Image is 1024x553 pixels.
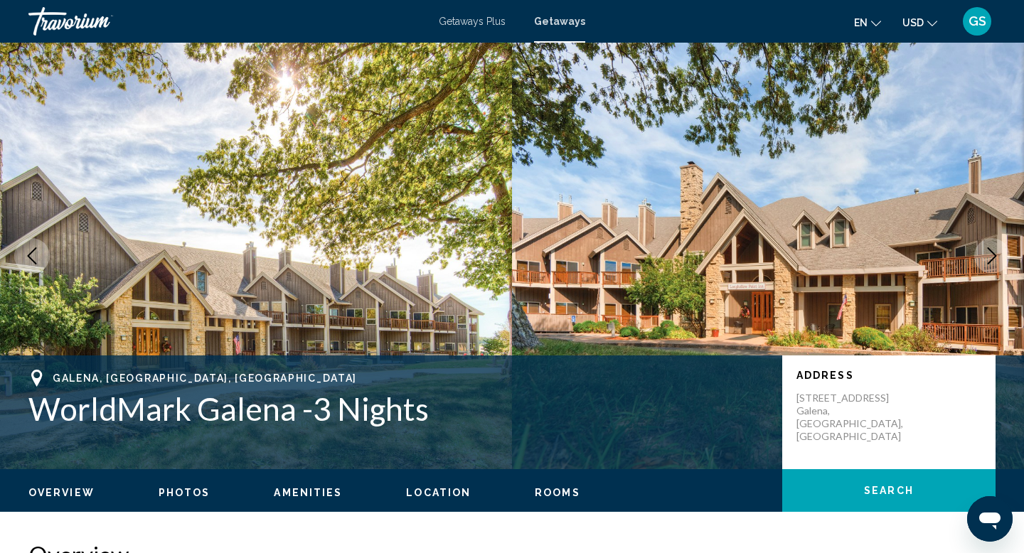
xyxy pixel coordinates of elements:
[274,486,342,499] button: Amenities
[14,238,50,274] button: Previous image
[28,7,425,36] a: Travorium
[439,16,506,27] a: Getaways Plus
[534,16,585,27] a: Getaways
[796,370,981,381] p: Address
[974,238,1010,274] button: Next image
[854,12,881,33] button: Change language
[902,12,937,33] button: Change currency
[28,390,768,427] h1: WorldMark Galena -3 Nights
[796,392,910,443] p: [STREET_ADDRESS] Galena, [GEOGRAPHIC_DATA], [GEOGRAPHIC_DATA]
[28,486,95,499] button: Overview
[53,372,357,384] span: Galena, [GEOGRAPHIC_DATA], [GEOGRAPHIC_DATA]
[854,17,868,28] span: en
[535,486,580,499] button: Rooms
[959,6,996,36] button: User Menu
[969,14,986,28] span: GS
[864,485,914,497] span: Search
[782,469,996,512] button: Search
[902,17,924,28] span: USD
[159,486,210,499] button: Photos
[967,496,1013,542] iframe: Кнопка запуска окна обмена сообщениями
[406,486,471,499] button: Location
